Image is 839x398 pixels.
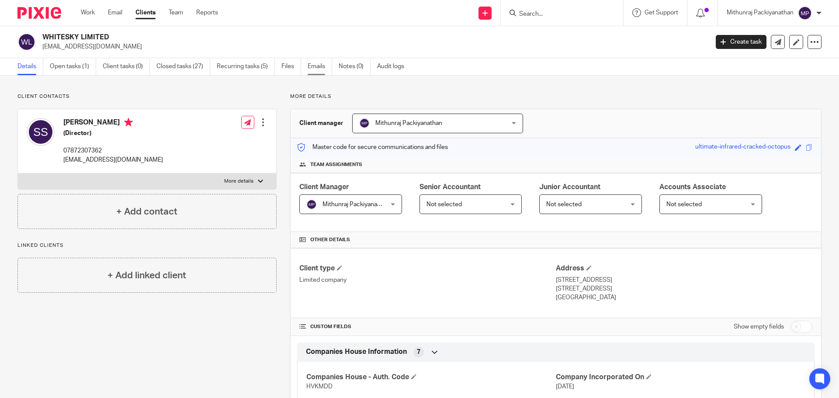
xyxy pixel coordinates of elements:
label: Show empty fields [734,322,784,331]
a: Files [281,58,301,75]
p: [GEOGRAPHIC_DATA] [556,293,812,302]
span: Not selected [666,201,702,208]
p: More details [290,93,822,100]
span: Junior Accountant [539,183,600,190]
h4: Client type [299,264,556,273]
span: Client Manager [299,183,349,190]
p: Client contacts [17,93,277,100]
a: Email [108,8,122,17]
span: Not selected [426,201,462,208]
h4: + Add linked client [107,269,186,282]
a: Emails [308,58,332,75]
a: Audit logs [377,58,411,75]
h5: (Director) [63,129,163,138]
span: Not selected [546,201,582,208]
span: Get Support [645,10,678,16]
a: Open tasks (1) [50,58,96,75]
a: Work [81,8,95,17]
a: Recurring tasks (5) [217,58,275,75]
h3: Client manager [299,119,343,128]
h4: Address [556,264,812,273]
a: Closed tasks (27) [156,58,210,75]
a: Details [17,58,43,75]
img: svg%3E [17,33,36,51]
a: Team [169,8,183,17]
p: [EMAIL_ADDRESS][DOMAIN_NAME] [63,156,163,164]
p: Master code for secure communications and files [297,143,448,152]
img: svg%3E [798,6,812,20]
h4: + Add contact [116,205,177,218]
span: [DATE] [556,384,574,390]
h4: [PERSON_NAME] [63,118,163,129]
span: Companies House Information [306,347,407,356]
a: Create task [716,35,766,49]
a: Notes (0) [339,58,371,75]
img: svg%3E [306,199,317,210]
span: Team assignments [310,161,362,168]
p: [STREET_ADDRESS] [556,284,812,293]
span: Mithunraj Packiyanathan [322,201,389,208]
img: Pixie [17,7,61,19]
span: Accounts Associate [659,183,726,190]
h4: Company Incorporated On [556,373,805,382]
p: More details [224,178,253,185]
p: [STREET_ADDRESS] [556,276,812,284]
img: svg%3E [359,118,370,128]
a: Client tasks (0) [103,58,150,75]
span: 7 [417,348,420,356]
input: Search [518,10,597,18]
h2: WHITESKY LIMITED [42,33,571,42]
h4: CUSTOM FIELDS [299,323,556,330]
i: Primary [124,118,133,127]
p: Mithunraj Packiyanathan [727,8,794,17]
div: ultimate-infrared-cracked-octopus [695,142,790,152]
p: 07872307362 [63,146,163,155]
a: Clients [135,8,156,17]
span: HVKMDD [306,384,333,390]
a: Reports [196,8,218,17]
h4: Companies House - Auth. Code [306,373,556,382]
span: Senior Accountant [419,183,481,190]
p: Linked clients [17,242,277,249]
p: Limited company [299,276,556,284]
p: [EMAIL_ADDRESS][DOMAIN_NAME] [42,42,703,51]
img: svg%3E [27,118,55,146]
span: Other details [310,236,350,243]
span: Mithunraj Packiyanathan [375,120,442,126]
